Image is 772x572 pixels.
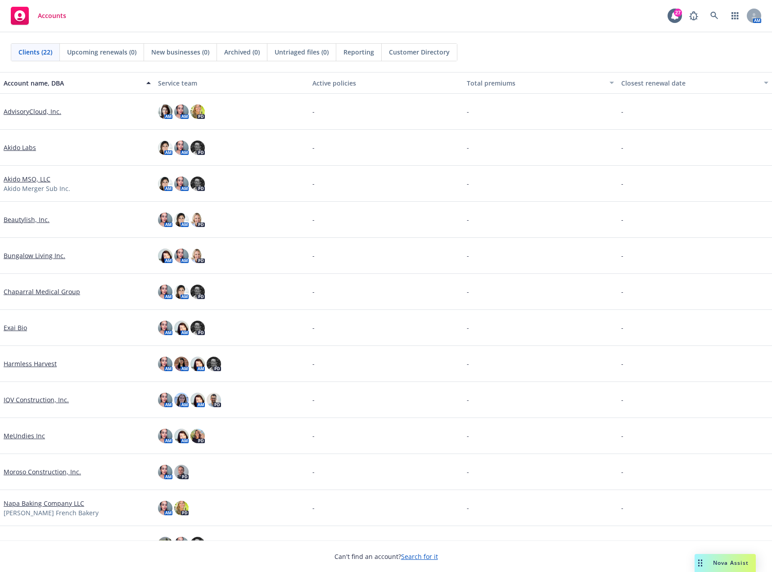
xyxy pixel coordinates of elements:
[190,429,205,443] img: photo
[174,285,189,299] img: photo
[174,429,189,443] img: photo
[158,104,172,119] img: photo
[174,249,189,263] img: photo
[158,501,172,515] img: photo
[190,321,205,335] img: photo
[7,3,70,28] a: Accounts
[695,554,706,572] div: Drag to move
[726,7,744,25] a: Switch app
[4,539,41,549] a: NextNav LLC
[18,47,52,57] span: Clients (22)
[190,177,205,191] img: photo
[621,467,623,477] span: -
[38,12,66,19] span: Accounts
[4,287,80,296] a: Chaparral Medical Group
[158,78,305,88] div: Service team
[334,552,438,561] span: Can't find an account?
[190,285,205,299] img: photo
[467,503,469,513] span: -
[312,539,315,549] span: -
[174,465,189,479] img: photo
[467,467,469,477] span: -
[154,72,309,94] button: Service team
[312,78,460,88] div: Active policies
[174,393,189,407] img: photo
[467,539,469,549] span: -
[207,357,221,371] img: photo
[4,359,57,368] a: Harmless Harvest
[621,179,623,188] span: -
[621,503,623,513] span: -
[4,395,69,404] a: IQV Construction, Inc.
[158,393,172,407] img: photo
[158,141,172,155] img: photo
[389,47,450,57] span: Customer Directory
[158,177,172,191] img: photo
[621,431,623,440] span: -
[174,177,189,191] img: photo
[174,141,189,155] img: photo
[174,537,189,551] img: photo
[467,359,469,368] span: -
[4,184,70,193] span: Akido Merger Sub Inc.
[4,431,45,440] a: MeUndies Inc
[158,465,172,479] img: photo
[312,107,315,116] span: -
[467,251,469,260] span: -
[467,143,469,152] span: -
[190,141,205,155] img: photo
[4,467,81,477] a: Moroso Construction, Inc.
[174,213,189,227] img: photo
[467,431,469,440] span: -
[467,287,469,296] span: -
[158,321,172,335] img: photo
[467,179,469,188] span: -
[312,395,315,404] span: -
[4,323,27,332] a: Exai Bio
[312,503,315,513] span: -
[621,215,623,224] span: -
[190,393,205,407] img: photo
[312,251,315,260] span: -
[309,72,463,94] button: Active policies
[312,215,315,224] span: -
[174,501,189,515] img: photo
[463,72,618,94] button: Total premiums
[695,554,756,572] button: Nova Assist
[467,395,469,404] span: -
[190,357,205,371] img: photo
[705,7,723,25] a: Search
[621,323,623,332] span: -
[312,323,315,332] span: -
[190,537,205,551] img: photo
[190,213,205,227] img: photo
[467,215,469,224] span: -
[190,104,205,119] img: photo
[618,72,772,94] button: Closest renewal date
[4,251,65,260] a: Bungalow Living Inc.
[207,393,221,407] img: photo
[621,78,758,88] div: Closest renewal date
[190,249,205,263] img: photo
[275,47,329,57] span: Untriaged files (0)
[312,467,315,477] span: -
[621,143,623,152] span: -
[312,179,315,188] span: -
[467,323,469,332] span: -
[674,7,682,15] div: 27
[158,537,172,551] img: photo
[621,359,623,368] span: -
[158,357,172,371] img: photo
[621,251,623,260] span: -
[4,143,36,152] a: Akido Labs
[621,539,623,549] span: -
[343,47,374,57] span: Reporting
[312,143,315,152] span: -
[4,78,141,88] div: Account name, DBA
[158,249,172,263] img: photo
[621,395,623,404] span: -
[685,7,703,25] a: Report a Bug
[4,508,99,518] span: [PERSON_NAME] French Bakery
[4,499,84,508] a: Napa Baking Company LLC
[158,285,172,299] img: photo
